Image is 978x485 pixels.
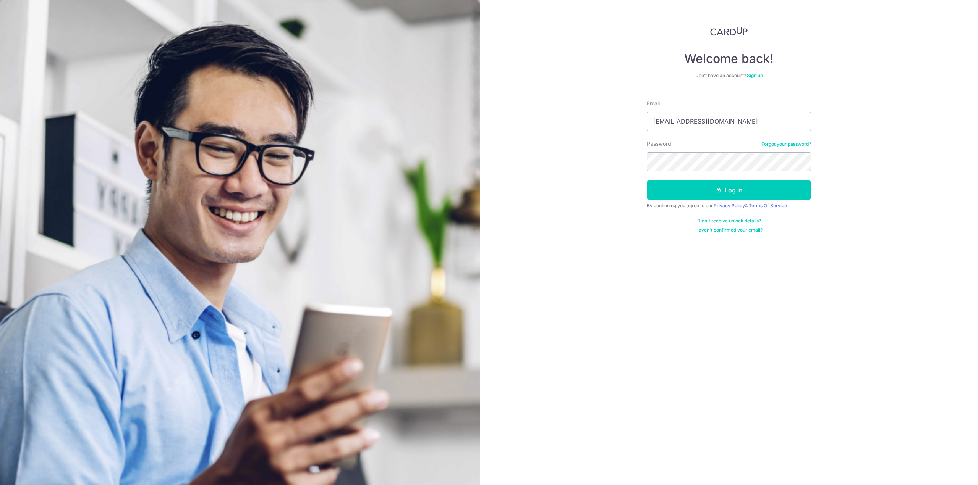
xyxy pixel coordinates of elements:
[796,157,805,166] keeper-lock: Open Keeper Popup
[647,203,811,209] div: By continuing you agree to our &
[647,140,671,148] label: Password
[647,112,811,131] input: Enter your Email
[695,227,763,233] a: Haven't confirmed your email?
[697,218,761,224] a: Didn't receive unlock details?
[647,100,660,107] label: Email
[647,180,811,200] button: Log in
[749,203,787,208] a: Terms Of Service
[647,73,811,79] div: Don’t have an account?
[710,27,748,36] img: CardUp Logo
[647,51,811,66] h4: Welcome back!
[747,73,763,78] a: Sign up
[714,203,745,208] a: Privacy Policy
[761,141,811,147] a: Forgot your password?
